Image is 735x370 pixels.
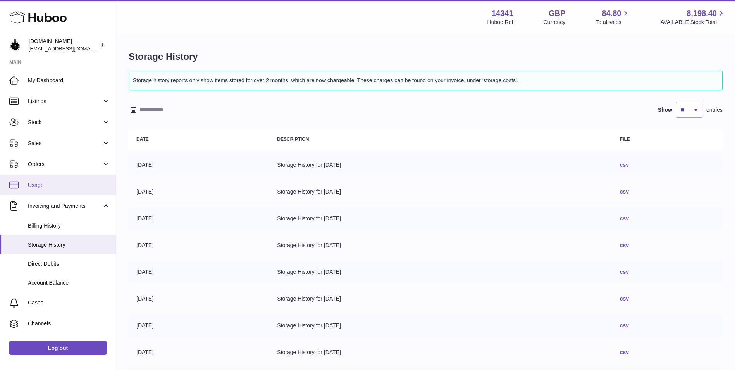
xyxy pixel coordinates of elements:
label: Show [658,106,672,114]
a: csv [620,162,629,168]
h1: Storage History [129,50,723,63]
td: [DATE] [129,287,269,310]
a: csv [620,349,629,355]
span: Channels [28,320,110,327]
span: Orders [28,161,102,168]
td: [DATE] [129,261,269,284]
td: Storage History for [DATE] [269,180,612,203]
span: Direct Debits [28,260,110,268]
div: [DOMAIN_NAME] [29,38,98,52]
a: csv [620,296,629,302]
strong: Date [136,137,149,142]
div: Huboo Ref [487,19,513,26]
span: Stock [28,119,102,126]
td: Storage History for [DATE] [269,154,612,176]
span: Sales [28,140,102,147]
a: csv [620,269,629,275]
div: Currency [544,19,566,26]
td: [DATE] [129,234,269,257]
td: Storage History for [DATE] [269,341,612,364]
span: Account Balance [28,279,110,287]
a: Log out [9,341,107,355]
span: Usage [28,182,110,189]
td: Storage History for [DATE] [269,234,612,257]
span: Total sales [596,19,630,26]
span: 8,198.40 [687,8,717,19]
td: [DATE] [129,207,269,230]
strong: GBP [549,8,565,19]
a: csv [620,242,629,248]
td: Storage History for [DATE] [269,261,612,284]
span: AVAILABLE Stock Total [660,19,726,26]
span: Listings [28,98,102,105]
a: 8,198.40 AVAILABLE Stock Total [660,8,726,26]
strong: Description [277,137,309,142]
span: Cases [28,299,110,306]
span: Billing History [28,222,110,230]
span: Invoicing and Payments [28,202,102,210]
strong: File [620,137,630,142]
a: csv [620,215,629,221]
span: entries [706,106,723,114]
span: My Dashboard [28,77,110,84]
a: csv [620,188,629,195]
strong: 14341 [492,8,513,19]
td: [DATE] [129,314,269,337]
span: 84.80 [602,8,621,19]
td: Storage History for [DATE] [269,314,612,337]
p: Storage history reports only show items stored for over 2 months, which are now chargeable. These... [133,75,718,86]
td: [DATE] [129,154,269,176]
td: Storage History for [DATE] [269,287,612,310]
td: [DATE] [129,180,269,203]
span: [EMAIL_ADDRESS][DOMAIN_NAME] [29,45,114,52]
td: Storage History for [DATE] [269,207,612,230]
a: 84.80 Total sales [596,8,630,26]
img: internalAdmin-14341@internal.huboo.com [9,39,21,51]
span: Storage History [28,241,110,249]
a: csv [620,322,629,329]
td: [DATE] [129,341,269,364]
